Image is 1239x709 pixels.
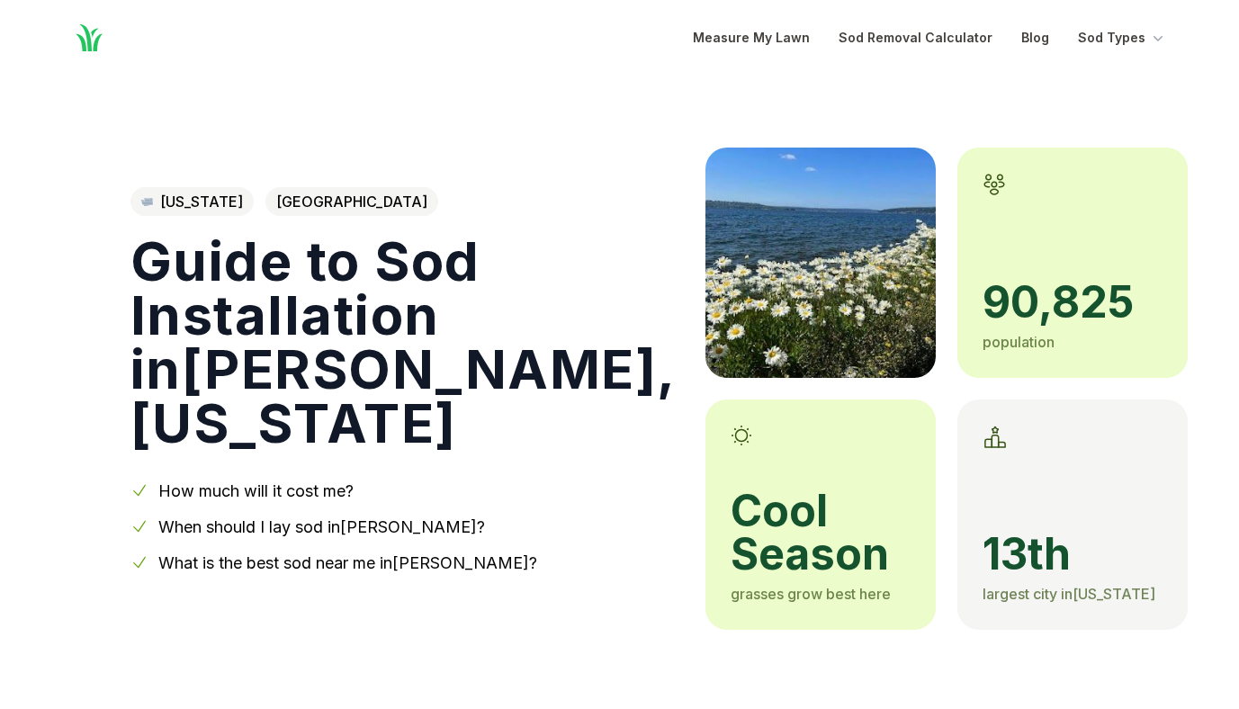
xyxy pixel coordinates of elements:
a: What is the best sod near me in[PERSON_NAME]? [158,553,537,572]
span: grasses grow best here [731,585,891,603]
a: Blog [1021,27,1049,49]
img: Washington state outline [141,198,153,205]
a: Measure My Lawn [693,27,810,49]
span: largest city in [US_STATE] [983,585,1155,603]
h1: Guide to Sod Installation in [PERSON_NAME] , [US_STATE] [130,234,677,450]
span: population [983,333,1055,351]
a: How much will it cost me? [158,481,354,500]
a: When should I lay sod in[PERSON_NAME]? [158,517,485,536]
span: 90,825 [983,281,1163,324]
img: A picture of Kirkland [705,148,936,378]
span: [GEOGRAPHIC_DATA] [265,187,438,216]
a: [US_STATE] [130,187,254,216]
span: cool season [731,489,911,576]
span: 13th [983,533,1163,576]
button: Sod Types [1078,27,1167,49]
a: Sod Removal Calculator [839,27,992,49]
